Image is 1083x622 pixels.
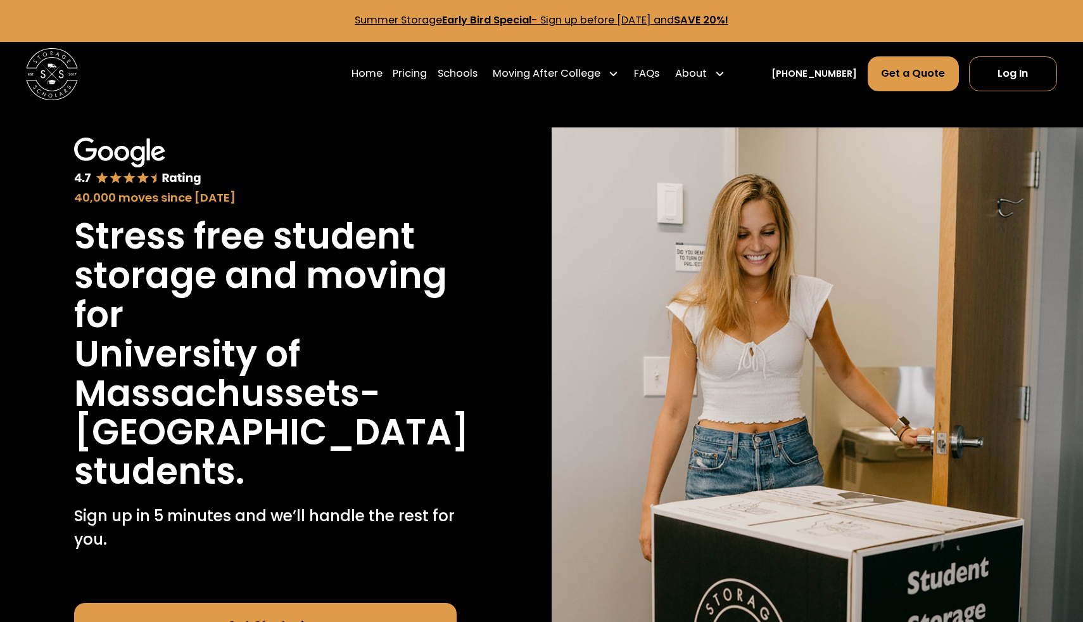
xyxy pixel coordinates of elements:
[74,452,244,491] h1: students.
[488,56,624,92] div: Moving After College
[868,56,959,91] a: Get a Quote
[351,56,383,92] a: Home
[393,56,427,92] a: Pricing
[969,56,1057,91] a: Log In
[771,67,857,81] a: [PHONE_NUMBER]
[74,335,469,453] h1: University of Massachussets-[GEOGRAPHIC_DATA]
[26,48,78,100] img: Storage Scholars main logo
[74,217,457,335] h1: Stress free student storage and moving for
[674,13,728,27] strong: SAVE 20%!
[74,189,457,207] div: 40,000 moves since [DATE]
[438,56,478,92] a: Schools
[355,13,728,27] a: Summer StorageEarly Bird Special- Sign up before [DATE] andSAVE 20%!
[670,56,730,92] div: About
[634,56,659,92] a: FAQs
[675,66,707,82] div: About
[26,48,78,100] a: home
[493,66,600,82] div: Moving After College
[74,505,457,552] p: Sign up in 5 minutes and we’ll handle the rest for you.
[442,13,531,27] strong: Early Bird Special
[74,138,201,186] img: Google 4.7 star rating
